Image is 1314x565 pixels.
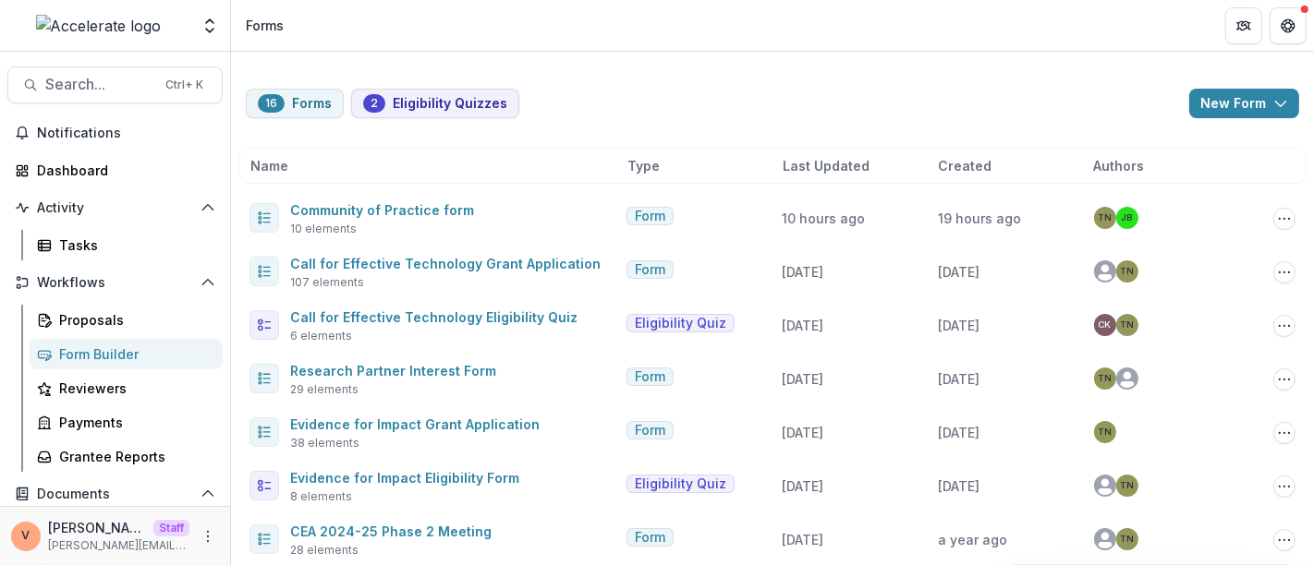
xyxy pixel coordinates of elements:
[1273,315,1296,337] button: Options
[1273,261,1296,283] button: Options
[1189,89,1299,118] button: New Form
[938,371,979,387] span: [DATE]
[1122,213,1133,222] div: Jennifer Bronson
[1120,320,1134,330] div: Tu-Quyen Nguyen
[30,441,223,472] a: Grantee Reports
[783,371,824,387] span: [DATE]
[162,75,207,95] div: Ctrl + K
[783,264,824,280] span: [DATE]
[48,518,146,537] p: [PERSON_NAME]
[265,97,277,110] span: 16
[290,381,359,398] span: 29 elements
[290,523,492,539] a: CEA 2024-25 Phase 2 Meeting
[1099,320,1112,330] div: Colby King
[635,209,665,224] span: Form
[290,221,357,237] span: 10 elements
[1270,7,1307,44] button: Get Help
[1098,427,1112,437] div: Tu-Quyen Nguyen
[153,520,189,536] p: Staff
[7,193,223,222] button: Open Activity
[290,274,364,291] span: 107 elements
[37,200,193,216] span: Activity
[290,363,496,379] a: Research Partner Interest Form
[1273,208,1296,230] button: Options
[37,487,193,502] span: Documents
[1120,535,1134,544] div: Tu-Quyen Nguyen
[250,156,288,175] span: Name
[290,435,359,451] span: 38 elements
[238,12,291,39] nav: breadcrumb
[36,15,162,37] img: Accelerate logo
[783,425,824,440] span: [DATE]
[938,156,992,175] span: Created
[1094,528,1116,550] svg: avatar
[938,532,1007,547] span: a year ago
[45,76,154,93] span: Search...
[1094,475,1116,497] svg: avatar
[783,156,870,175] span: Last Updated
[30,339,223,369] a: Form Builder
[37,275,193,291] span: Workflows
[37,126,215,141] span: Notifications
[59,447,208,466] div: Grantee Reports
[1098,374,1112,383] div: Tu-Quyen Nguyen
[7,479,223,509] button: Open Documents
[30,407,223,438] a: Payments
[783,532,824,547] span: [DATE]
[1273,529,1296,551] button: Options
[635,476,726,492] span: Eligibility Quiz
[59,235,208,255] div: Tasks
[59,413,208,432] div: Payments
[1225,7,1262,44] button: Partners
[246,89,344,118] button: Forms
[1094,260,1116,282] svg: avatar
[290,309,578,325] a: Call for Effective Technology Eligibility Quiz
[1273,475,1296,498] button: Options
[1116,367,1138,390] svg: avatar
[783,318,824,333] span: [DATE]
[59,379,208,398] div: Reviewers
[290,328,352,344] span: 6 elements
[290,470,519,486] a: Evidence for Impact Eligibility Form
[7,118,223,148] button: Notifications
[30,230,223,260] a: Tasks
[938,478,979,494] span: [DATE]
[627,156,660,175] span: Type
[7,155,223,186] a: Dashboard
[59,344,208,364] div: Form Builder
[30,305,223,335] a: Proposals
[1120,267,1134,276] div: Tu-Quyen Nguyen
[290,202,474,218] a: Community of Practice form
[938,425,979,440] span: [DATE]
[7,66,223,103] button: Search...
[938,264,979,280] span: [DATE]
[1273,368,1296,391] button: Options
[635,262,665,278] span: Form
[48,537,189,554] p: [PERSON_NAME][EMAIL_ADDRESS][DOMAIN_NAME]
[938,318,979,333] span: [DATE]
[197,7,223,44] button: Open entity switcher
[1098,213,1112,222] div: Tu-Quyen Nguyen
[37,161,208,180] div: Dashboard
[197,525,219,547] button: More
[290,488,352,505] span: 8 elements
[59,310,208,330] div: Proposals
[1093,156,1144,175] span: Authors
[635,369,665,385] span: Form
[290,256,601,271] a: Call for Effective Technology Grant Application
[938,210,1021,226] span: 19 hours ago
[635,316,726,331] span: Eligibility Quiz
[371,97,378,110] span: 2
[22,530,30,542] div: Venkat
[1120,481,1134,490] div: Tu-Quyen Nguyen
[635,423,665,439] span: Form
[246,16,284,35] div: Forms
[351,89,519,118] button: Eligibility Quizzes
[1273,422,1296,444] button: Options
[30,373,223,403] a: Reviewers
[635,530,665,546] span: Form
[783,210,866,226] span: 10 hours ago
[783,478,824,494] span: [DATE]
[7,268,223,297] button: Open Workflows
[290,416,540,432] a: Evidence for Impact Grant Application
